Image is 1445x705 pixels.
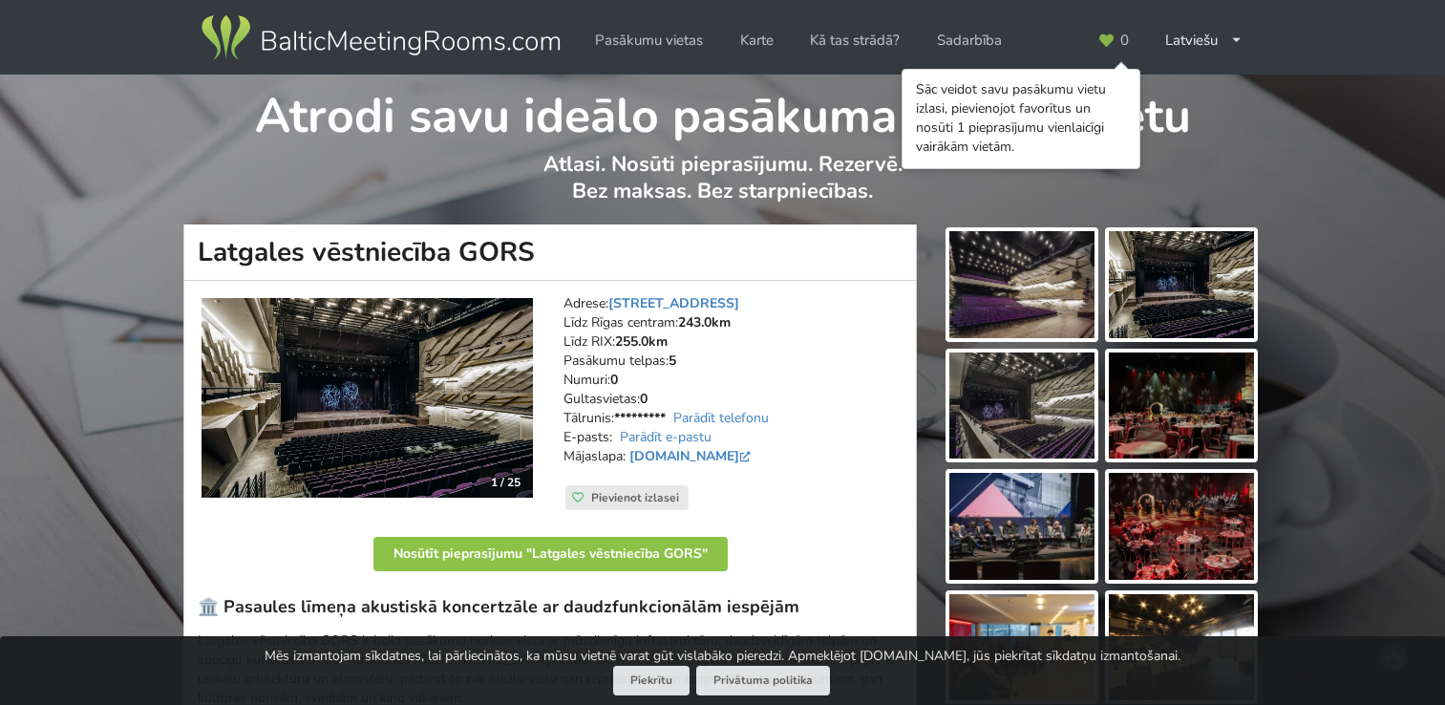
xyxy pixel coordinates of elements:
address: Adrese: Līdz Rīgas centram: Līdz RIX: Pasākumu telpas: Numuri: Gultasvietas: Tālrunis: E-pasts: M... [563,294,903,485]
img: Latgales vēstniecība GORS | Rēzekne | Pasākumu vieta - galerijas bilde [949,352,1094,459]
a: Sadarbība [924,22,1015,59]
span: Pievienot izlasei [591,490,679,505]
img: Latgales vēstniecība GORS | Rēzekne | Pasākumu vieta - galerijas bilde [949,473,1094,580]
a: Kā tas strādā? [797,22,913,59]
img: Latgales vēstniecība GORS | Rēzekne | Pasākumu vieta - galerijas bilde [949,594,1094,701]
h1: Latgales vēstniecība GORS [183,224,917,281]
img: Latgales vēstniecība GORS | Rēzekne | Pasākumu vieta - galerijas bilde [1109,352,1254,459]
img: Baltic Meeting Rooms [198,11,563,65]
strong: 5 [669,352,676,370]
a: Parādīt telefonu [673,409,769,427]
button: Piekrītu [613,666,690,695]
div: Sāc veidot savu pasākumu vietu izlasi, pievienojot favorītus un nosūti 1 pieprasījumu vienlaicīgi... [916,80,1126,157]
a: Privātuma politika [696,666,830,695]
button: Nosūtīt pieprasījumu "Latgales vēstniecība GORS" [373,537,728,571]
strong: 255.0km [615,332,668,351]
h1: Atrodi savu ideālo pasākuma norises vietu [184,75,1261,147]
a: Karte [727,22,787,59]
div: Latviešu [1152,22,1256,59]
img: Latgales vēstniecība GORS | Rēzekne | Pasākumu vieta - galerijas bilde [949,231,1094,338]
img: Latgales vēstniecība GORS | Rēzekne | Pasākumu vieta - galerijas bilde [1109,594,1254,701]
img: Latgales vēstniecība GORS | Rēzekne | Pasākumu vieta - galerijas bilde [1109,231,1254,338]
h3: 🏛️ Pasaules līmeņa akustiskā koncertzāle ar daudzfunkcionālām iespējām [198,596,903,618]
p: Atlasi. Nosūti pieprasījumu. Rezervē. Bez maksas. Bez starpniecības. [184,151,1261,224]
a: [STREET_ADDRESS] [608,294,739,312]
img: Latgales vēstniecība GORS | Rēzekne | Pasākumu vieta - galerijas bilde [1109,473,1254,580]
img: Koncertzāle | Rēzekne | Latgales vēstniecība GORS [202,298,533,498]
a: [DOMAIN_NAME] [629,447,754,465]
a: Koncertzāle | Rēzekne | Latgales vēstniecība GORS 1 / 25 [202,298,533,498]
div: 1 / 25 [479,468,532,497]
a: Pasākumu vietas [582,22,716,59]
span: 0 [1120,33,1129,48]
strong: 0 [610,371,618,389]
strong: 0 [640,390,648,408]
strong: 243.0km [678,313,731,331]
a: Parādīt e-pastu [620,428,712,446]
